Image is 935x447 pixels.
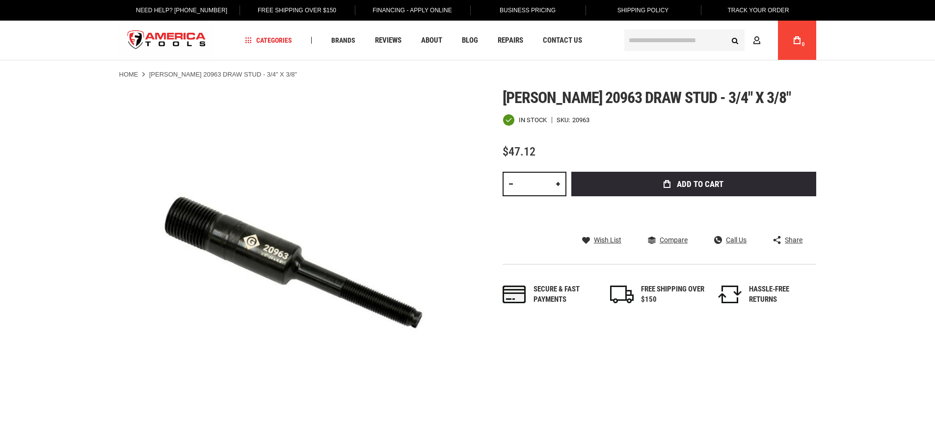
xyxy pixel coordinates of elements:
[677,180,723,188] span: Add to Cart
[245,37,292,44] span: Categories
[538,34,587,47] a: Contact Us
[119,22,214,59] img: America Tools
[648,236,688,244] a: Compare
[503,114,547,126] div: Availability
[417,34,447,47] a: About
[375,37,401,44] span: Reviews
[119,70,138,79] a: Home
[331,37,355,44] span: Brands
[714,236,747,244] a: Call Us
[119,22,214,59] a: store logo
[785,237,802,243] span: Share
[617,7,669,14] span: Shipping Policy
[610,286,634,303] img: shipping
[557,117,572,123] strong: SKU
[149,71,297,78] strong: [PERSON_NAME] 20963 DRAW STUD - 3/4" X 3/8"
[660,237,688,243] span: Compare
[493,34,528,47] a: Repairs
[582,236,621,244] a: Wish List
[371,34,406,47] a: Reviews
[571,172,816,196] button: Add to Cart
[240,34,296,47] a: Categories
[119,89,468,437] img: GREENLEE 20963 DRAW STUD - 3/4" X 3/8"
[534,284,597,305] div: Secure & fast payments
[543,37,582,44] span: Contact Us
[421,37,442,44] span: About
[641,284,705,305] div: FREE SHIPPING OVER $150
[802,42,805,47] span: 0
[498,37,523,44] span: Repairs
[503,286,526,303] img: payments
[718,286,742,303] img: returns
[788,21,806,60] a: 0
[503,145,535,158] span: $47.12
[503,88,791,107] span: [PERSON_NAME] 20963 draw stud - 3/4" x 3/8"
[327,34,360,47] a: Brands
[572,117,589,123] div: 20963
[726,237,747,243] span: Call Us
[594,237,621,243] span: Wish List
[519,117,547,123] span: In stock
[726,31,745,50] button: Search
[457,34,482,47] a: Blog
[749,284,813,305] div: HASSLE-FREE RETURNS
[462,37,478,44] span: Blog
